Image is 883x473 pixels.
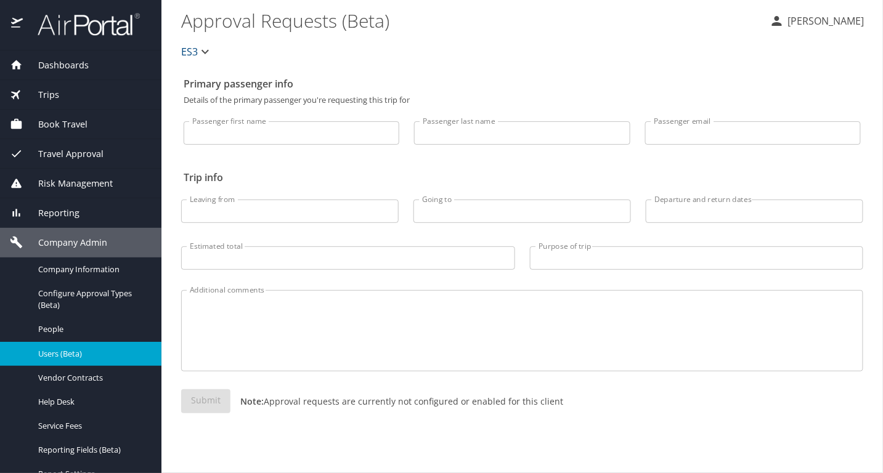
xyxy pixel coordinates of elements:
span: Reporting [23,206,79,220]
span: Help Desk [38,396,147,408]
h2: Trip info [184,168,861,187]
p: [PERSON_NAME] [784,14,865,28]
span: Company Admin [23,236,107,249]
strong: Note: [240,395,264,407]
span: People [38,323,147,335]
span: Trips [23,88,59,102]
span: Configure Approval Types (Beta) [38,288,147,311]
p: Details of the primary passenger you're requesting this trip for [184,96,861,104]
img: icon-airportal.png [11,12,24,36]
span: Users (Beta) [38,348,147,360]
span: ES3 [181,43,198,60]
span: Travel Approval [23,147,104,161]
span: Vendor Contracts [38,372,147,384]
h1: Approval Requests (Beta) [181,1,760,39]
span: Risk Management [23,177,113,190]
span: Dashboards [23,59,89,72]
button: ES3 [176,39,218,64]
span: Service Fees [38,420,147,432]
h2: Primary passenger info [184,74,861,94]
button: [PERSON_NAME] [765,10,869,32]
span: Reporting Fields (Beta) [38,444,147,456]
span: Company Information [38,264,147,275]
img: airportal-logo.png [24,12,140,36]
span: Book Travel [23,118,87,131]
p: Approval requests are currently not configured or enabled for this client [230,395,563,408]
